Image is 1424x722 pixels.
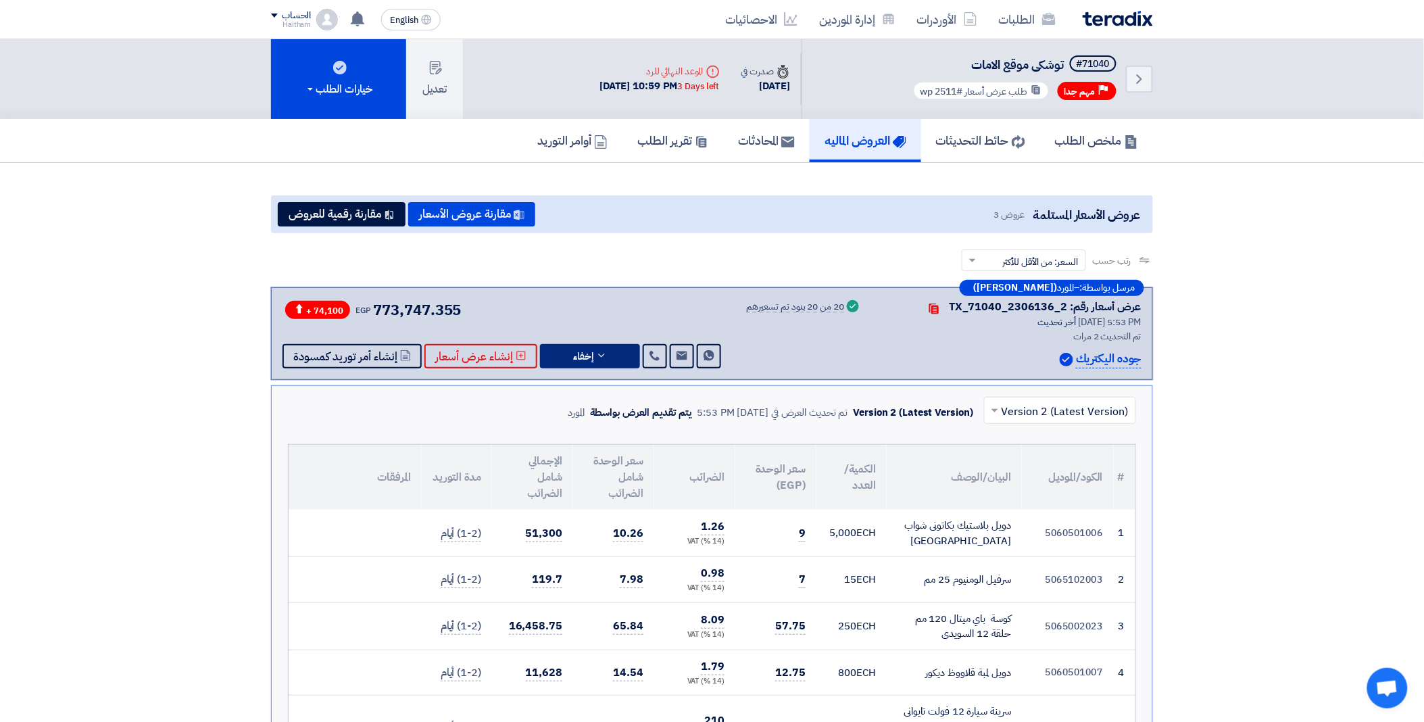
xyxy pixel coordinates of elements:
td: ECH [816,557,887,603]
div: (14 %) VAT [665,629,725,641]
h5: حائط التحديثات [936,133,1025,148]
button: English [381,9,441,30]
div: Version 2 (Latest Version) [854,405,973,420]
button: إنشاء أمر توريد كمسودة [283,344,422,368]
th: الضرائب [654,445,735,510]
span: 12.75 [775,665,806,681]
span: عروض 3 [993,208,1025,222]
p: جوده اليكتريك [1076,350,1141,368]
button: مقارنة عروض الأسعار [408,202,535,226]
td: 4 [1114,650,1135,696]
h5: المحادثات [738,133,795,148]
div: (14 %) VAT [665,676,725,688]
h5: توشكى موقع الامات [910,55,1119,74]
span: (1-2) أيام [441,525,481,542]
b: ([PERSON_NAME]) [974,283,1058,293]
span: إخفاء [573,352,593,362]
button: تعديل [406,39,463,119]
span: المورد [1058,283,1075,293]
a: إدارة الموردين [808,3,906,35]
span: + 74,100 [285,301,350,319]
div: يتم تقديم العرض بواسطة [590,405,692,420]
span: 8.09 [701,612,725,629]
span: 9 [799,525,806,542]
span: إنشاء عرض أسعار [435,352,513,362]
a: العروض الماليه [810,119,921,162]
span: 1.26 [701,519,725,535]
a: تقرير الطلب [622,119,723,162]
div: الحساب [282,10,311,22]
td: ECH [816,602,887,650]
span: مرسل بواسطة: [1080,283,1135,293]
div: عرض أسعار رقم: TX_71040_2306136_2 [949,299,1141,315]
div: Haitham [271,21,311,28]
div: 3 Days left [678,80,720,93]
span: 5,000 [830,525,857,540]
span: 0.98 [701,565,725,582]
a: الطلبات [988,3,1066,35]
span: [DATE] 5:53 PM [1078,315,1141,329]
img: Teradix logo [1083,11,1153,26]
h5: تقرير الطلب [637,133,708,148]
a: ملخص الطلب [1040,119,1153,162]
span: #wp 2511 [920,85,962,99]
button: مقارنة رقمية للعروض [278,202,406,226]
span: طلب عرض أسعار [964,85,1027,99]
h5: ملخص الطلب [1055,133,1138,148]
span: 65.84 [613,618,643,635]
div: تم تحديث العرض في [DATE] 5:53 PM [697,405,848,420]
span: English [390,16,418,25]
span: (1-2) أيام [441,665,481,681]
td: 5065102003 [1022,557,1114,603]
div: المورد [568,405,585,420]
div: تم التحديث 2 مرات [878,329,1141,343]
span: (1-2) أيام [441,571,481,588]
div: دويل لمبة قلاووظ ديكور [898,665,1011,681]
div: [DATE] 10:59 PM [599,78,719,94]
span: 119.7 [532,571,562,588]
button: إخفاء [540,344,640,368]
span: رتب حسب [1093,254,1131,268]
div: #71040 [1077,59,1110,69]
span: أخر تحديث [1037,315,1076,329]
td: 2 [1114,557,1135,603]
td: 1 [1114,510,1135,557]
span: توشكى موقع الامات [972,55,1064,74]
td: ECH [816,510,887,557]
a: Open chat [1367,668,1408,708]
span: 7 [799,571,806,588]
span: 250 [839,619,857,633]
div: 20 من 20 بنود تم تسعيرهم [746,302,844,313]
span: EGP [355,304,371,316]
th: سعر الوحدة (EGP) [735,445,816,510]
a: الأوردرات [906,3,988,35]
div: دويل بلاستيك بكاتونى شواب [GEOGRAPHIC_DATA] [898,518,1011,548]
th: المرفقات [289,445,422,510]
th: الإجمالي شامل الضرائب [492,445,573,510]
span: 1.79 [701,658,725,675]
div: (14 %) VAT [665,536,725,548]
td: ECH [816,650,887,696]
td: 3 [1114,602,1135,650]
span: 14.54 [613,665,643,681]
span: 11,628 [526,665,562,681]
div: سرفيل الومنيوم 25 مم [898,572,1011,587]
img: Verified Account [1060,353,1073,366]
span: 15 [844,572,856,587]
th: سعر الوحدة شامل الضرائب [573,445,654,510]
span: 51,300 [526,525,562,542]
th: الكمية/العدد [816,445,887,510]
div: (14 %) VAT [665,583,725,594]
span: 10.26 [613,525,643,542]
div: خيارات الطلب [305,81,372,97]
div: كوسة باي ميتال 120 مم حلقة 12 السويدى [898,611,1011,642]
span: مهم جدا [1064,85,1096,98]
td: 5065002023 [1022,602,1114,650]
span: السعر: من الأقل للأكثر [1003,255,1079,269]
th: # [1114,445,1135,510]
span: 773,747.355 [374,299,462,321]
td: 5060501007 [1022,650,1114,696]
button: خيارات الطلب [271,39,406,119]
span: 7.98 [620,571,643,588]
span: 16,458.75 [509,618,562,635]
